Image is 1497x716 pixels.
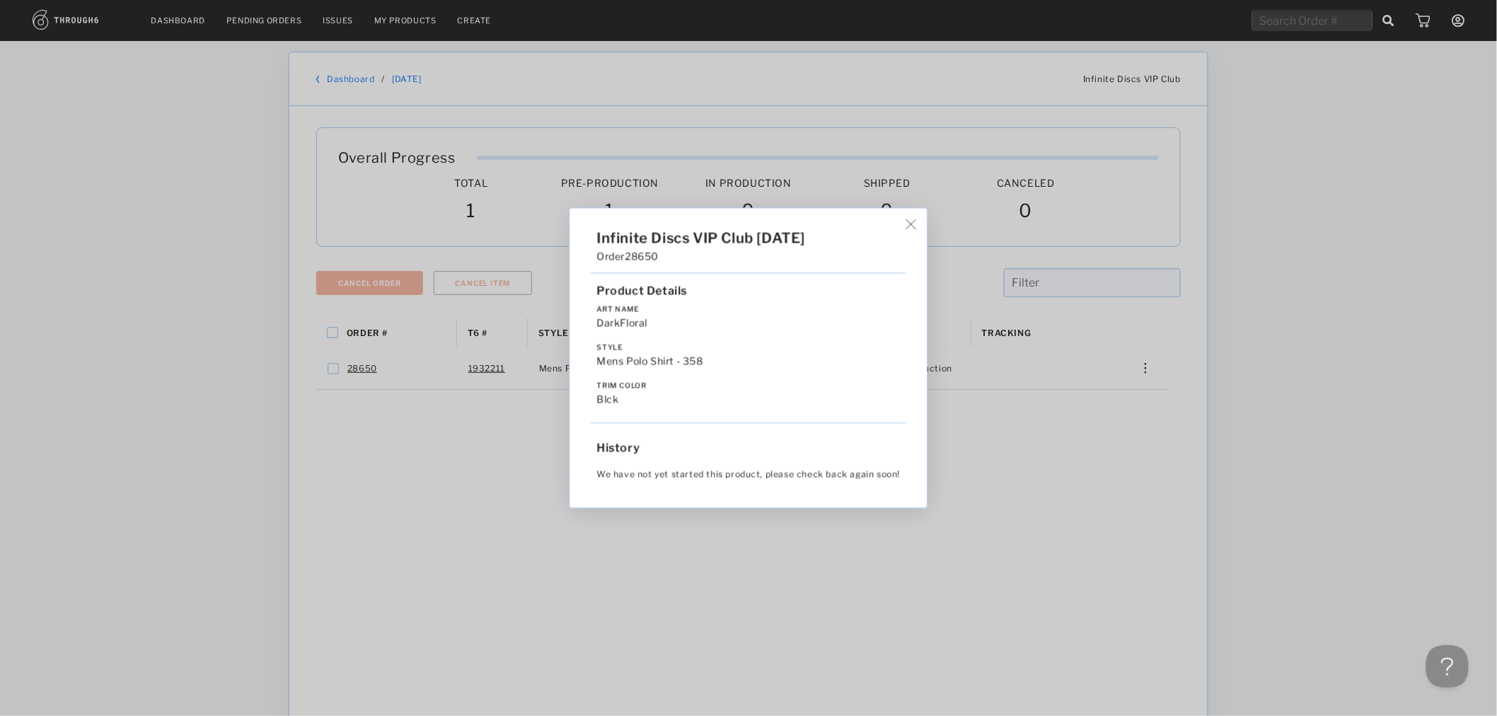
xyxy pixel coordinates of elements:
[596,343,900,352] label: Style
[596,305,900,313] label: Art Name
[906,219,917,230] img: icon_button_x_thin.7ff7c24d.svg
[596,250,659,262] span: Order 28650
[596,284,687,298] span: Product Details
[596,381,900,390] label: Trim Color
[596,317,647,329] span: DarkFloral
[596,355,703,367] span: Mens Polo Shirt - 358
[1426,645,1469,688] iframe: Toggle Customer Support
[596,441,640,455] span: History
[596,393,618,405] span: blck
[596,230,805,247] span: Infinite Discs VIP Club [DATE]
[596,469,900,480] span: We have not yet started this product, please check back again soon!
